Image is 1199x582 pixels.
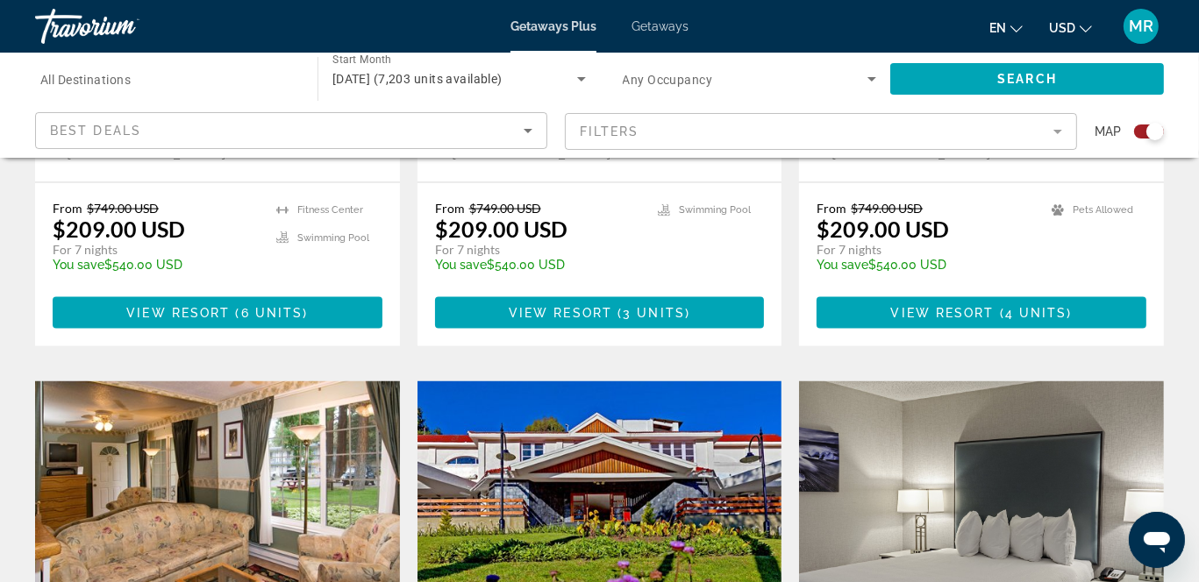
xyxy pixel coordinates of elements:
[241,306,303,320] span: 6 units
[435,201,465,216] span: From
[435,216,567,242] p: $209.00 USD
[469,201,541,216] span: $749.00 USD
[435,297,765,329] button: View Resort(3 units)
[1005,306,1067,320] span: 4 units
[817,242,1034,258] p: For 7 nights
[50,120,532,141] mat-select: Sort by
[1073,204,1133,216] span: Pets Allowed
[1129,18,1153,35] span: MR
[510,19,596,33] a: Getaways Plus
[53,258,259,272] p: $540.00 USD
[50,124,141,138] span: Best Deals
[1049,15,1092,40] button: Change currency
[297,232,369,244] span: Swimming Pool
[997,72,1057,86] span: Search
[297,204,363,216] span: Fitness Center
[126,306,230,320] span: View Resort
[890,63,1164,95] button: Search
[1049,21,1075,35] span: USD
[623,306,685,320] span: 3 units
[851,201,923,216] span: $749.00 USD
[1095,119,1121,144] span: Map
[817,258,1034,272] p: $540.00 USD
[989,21,1006,35] span: en
[230,306,308,320] span: ( )
[679,204,751,216] span: Swimming Pool
[87,201,159,216] span: $749.00 USD
[53,201,82,216] span: From
[989,15,1023,40] button: Change language
[565,112,1077,151] button: Filter
[435,258,641,272] p: $540.00 USD
[435,258,487,272] span: You save
[332,54,391,67] span: Start Month
[40,73,131,87] span: All Destinations
[35,4,211,49] a: Travorium
[612,306,690,320] span: ( )
[817,297,1146,329] button: View Resort(4 units)
[817,216,949,242] p: $209.00 USD
[817,201,846,216] span: From
[995,306,1073,320] span: ( )
[509,306,612,320] span: View Resort
[332,72,503,86] span: [DATE] (7,203 units available)
[632,19,689,33] a: Getaways
[1129,512,1185,568] iframe: Button to launch messaging window
[53,242,259,258] p: For 7 nights
[53,216,185,242] p: $209.00 USD
[1118,8,1164,45] button: User Menu
[53,297,382,329] button: View Resort(6 units)
[623,73,713,87] span: Any Occupancy
[817,258,868,272] span: You save
[435,242,641,258] p: For 7 nights
[53,258,104,272] span: You save
[891,306,995,320] span: View Resort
